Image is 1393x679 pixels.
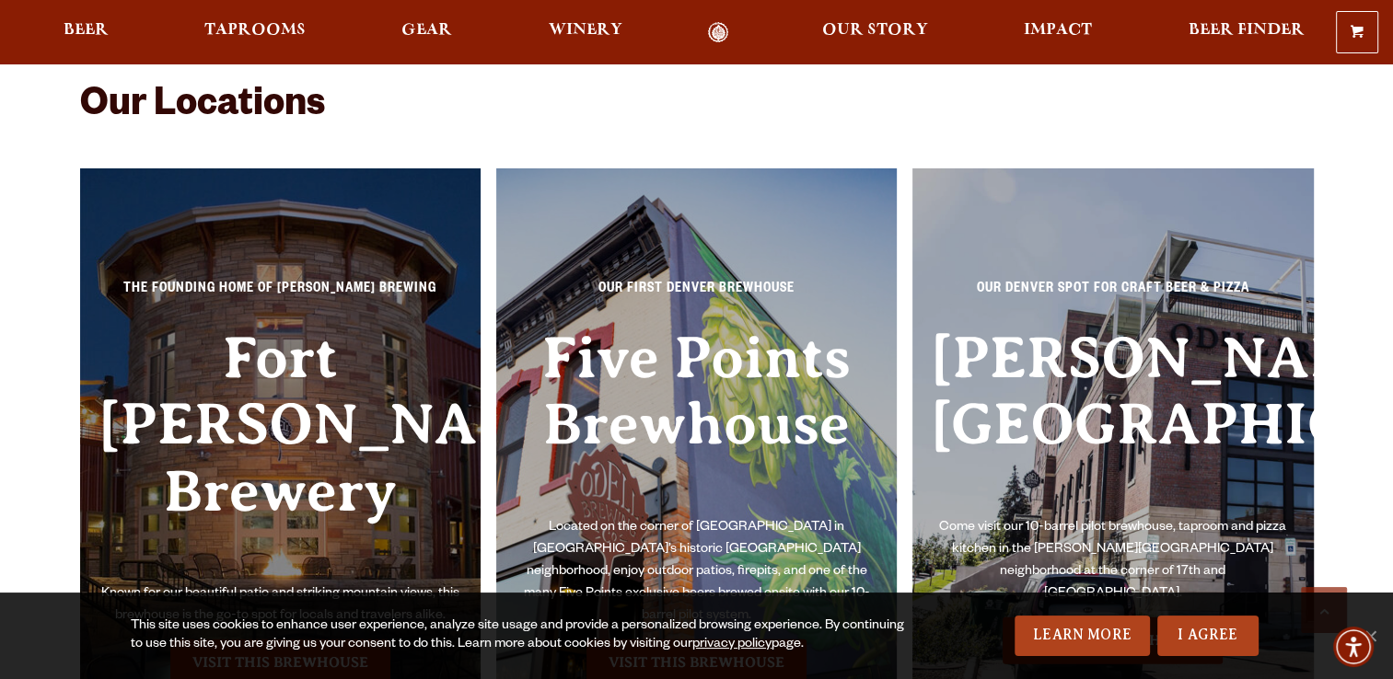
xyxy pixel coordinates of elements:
[931,325,1295,517] h3: [PERSON_NAME][GEOGRAPHIC_DATA]
[64,23,109,38] span: Beer
[931,517,1295,605] p: Come visit our 10-barrel pilot brewhouse, taproom and pizza kitchen in the [PERSON_NAME][GEOGRAPH...
[515,517,879,627] p: Located on the corner of [GEOGRAPHIC_DATA] in [GEOGRAPHIC_DATA]’s historic [GEOGRAPHIC_DATA] neig...
[549,23,622,38] span: Winery
[1024,23,1092,38] span: Impact
[692,638,772,652] a: privacy policy
[810,22,940,43] a: Our Story
[131,617,911,654] div: This site uses cookies to enhance user experience, analyze site usage and provide a personalized ...
[1176,22,1316,43] a: Beer Finder
[1157,616,1259,656] a: I Agree
[52,22,121,43] a: Beer
[515,279,879,312] p: Our First Denver Brewhouse
[1015,616,1150,656] a: Learn More
[80,86,1314,130] h2: Our Locations
[822,23,928,38] span: Our Story
[192,22,318,43] a: Taprooms
[401,23,452,38] span: Gear
[1188,23,1304,38] span: Beer Finder
[99,279,463,312] p: The Founding Home of [PERSON_NAME] Brewing
[684,22,753,43] a: Odell Home
[99,583,463,627] p: Known for our beautiful patio and striking mountain views, this brewhouse is the go-to spot for l...
[1333,627,1374,667] div: Accessibility Menu
[204,23,306,38] span: Taprooms
[1012,22,1104,43] a: Impact
[537,22,634,43] a: Winery
[931,279,1295,312] p: Our Denver spot for craft beer & pizza
[99,325,463,583] h3: Fort [PERSON_NAME] Brewery
[515,325,879,517] h3: Five Points Brewhouse
[389,22,464,43] a: Gear
[1301,587,1347,633] a: Scroll to top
